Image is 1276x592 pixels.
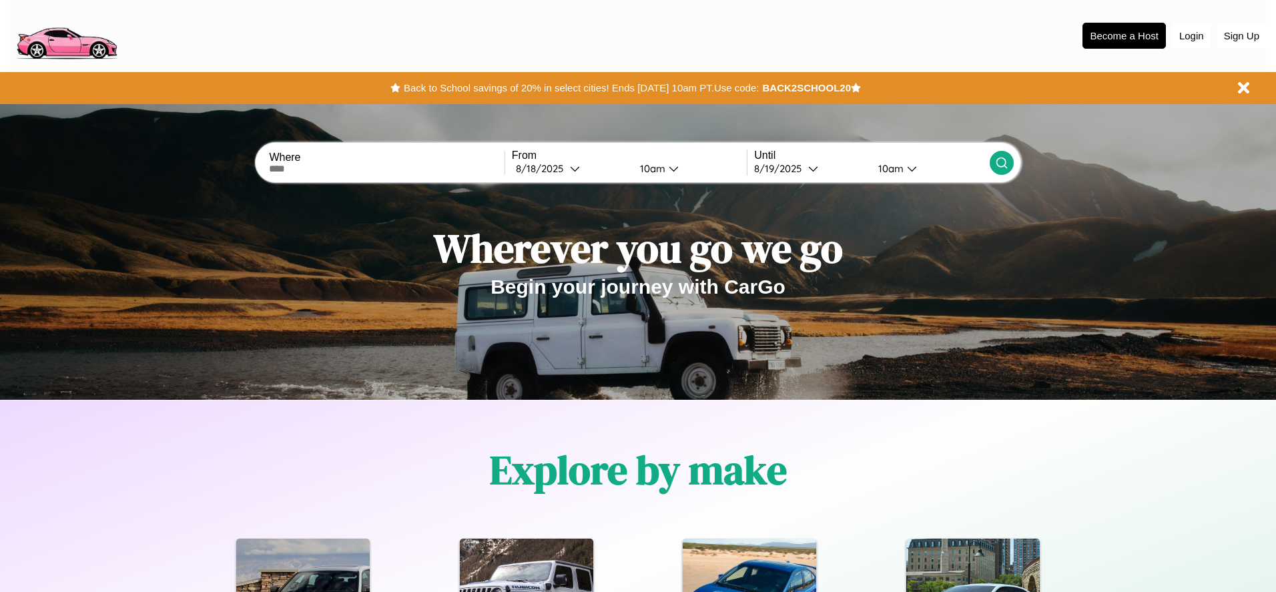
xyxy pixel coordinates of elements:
div: 10am [633,162,669,175]
button: Back to School savings of 20% in select cities! Ends [DATE] 10am PT.Use code: [400,79,762,97]
button: 10am [629,162,747,176]
button: 10am [868,162,989,176]
img: logo [10,7,123,63]
div: 8 / 19 / 2025 [754,162,808,175]
button: Sign Up [1217,23,1266,48]
label: Until [754,150,989,162]
b: BACK2SCHOOL20 [762,82,851,93]
button: 8/18/2025 [512,162,629,176]
button: Become a Host [1082,23,1166,49]
h1: Explore by make [490,442,787,497]
label: From [512,150,747,162]
div: 8 / 18 / 2025 [516,162,570,175]
button: Login [1173,23,1211,48]
label: Where [269,152,504,164]
div: 10am [872,162,907,175]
